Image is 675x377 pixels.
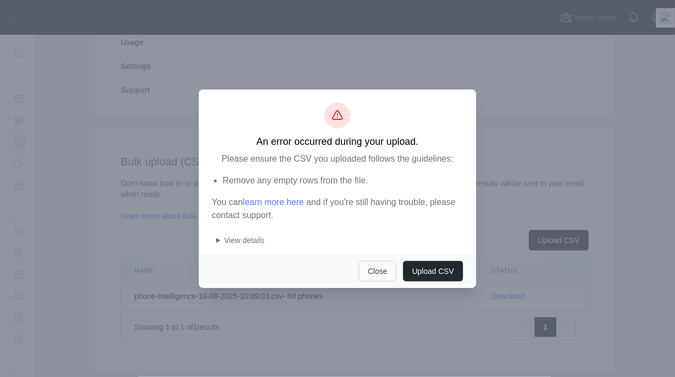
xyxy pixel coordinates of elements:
button: Close [359,261,397,282]
summary: View details [216,235,463,246]
p: You can and if you're still having trouble, please contact support. [212,196,463,222]
h3: An error occurred during your upload. [212,135,463,148]
p: Please ensure the CSV you uploaded follows the guidelines: [212,152,463,165]
a: learn more here [243,197,304,207]
button: Upload CSV [403,261,463,282]
li: Remove any empty rows from the file. [223,174,463,187]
